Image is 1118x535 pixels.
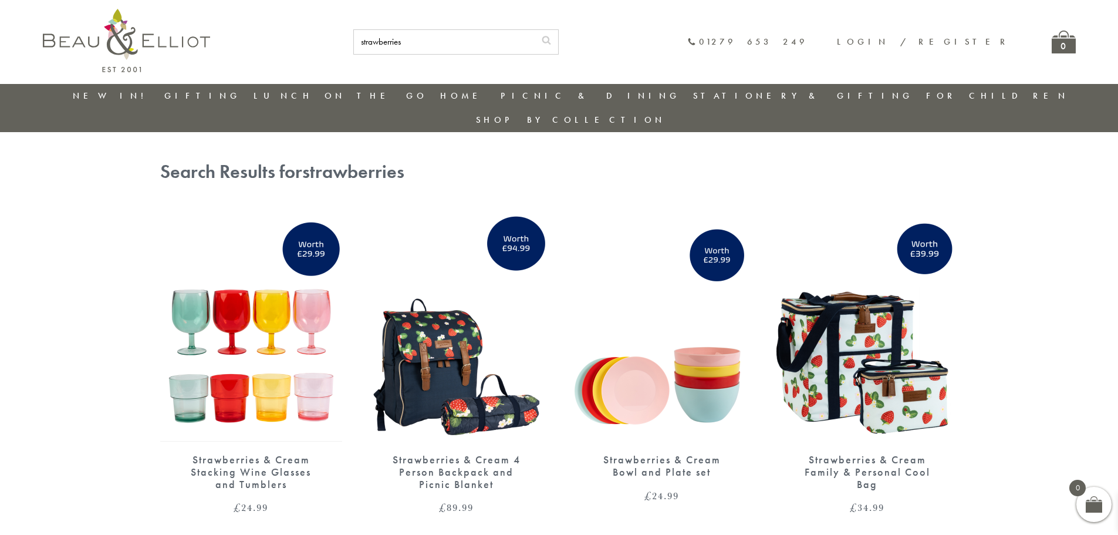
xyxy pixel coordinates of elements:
[164,90,241,102] a: Gifting
[592,454,732,478] div: Strawberries & Cream Bowl and Plate set
[254,90,427,102] a: Lunch On The Go
[850,500,884,514] bdi: 34.99
[644,489,679,503] bdi: 24.99
[386,454,527,490] div: Strawberries & Cream 4 Person Backpack and Picnic Blanket
[693,90,913,102] a: Stationery & Gifting
[1052,31,1076,53] a: 0
[687,37,808,47] a: 01279 653 249
[571,207,753,442] img: Strawberries & Cream Bowl and Plate set
[43,9,210,72] img: logo
[160,207,342,442] img: Strawberries & Cream Stacking Wine Glasses and Tumblers
[439,500,474,514] bdi: 89.99
[302,160,404,184] span: strawberries
[644,489,652,503] span: £
[850,500,857,514] span: £
[440,90,487,102] a: Home
[160,161,958,183] h1: Search Results for
[366,207,548,442] img: Strawberries & Cream 4 Person Backpack and Picnic Blanket
[160,207,342,513] a: Strawberries & Cream Stacking Wine Glasses and Tumblers Strawberries & Cream Stacking Wine Glasse...
[926,90,1069,102] a: For Children
[354,30,535,54] input: SEARCH
[234,500,241,514] span: £
[837,36,1011,48] a: Login / Register
[234,500,268,514] bdi: 24.99
[776,207,958,442] img: Strawberries & Cream Family Cool Bag & Personal Cool Bag
[439,500,447,514] span: £
[776,207,958,513] a: Strawberries & Cream Family Cool Bag & Personal Cool Bag Strawberries & Cream Family & Personal C...
[181,454,322,490] div: Strawberries & Cream Stacking Wine Glasses and Tumblers
[797,454,938,490] div: Strawberries & Cream Family & Personal Cool Bag
[366,207,548,513] a: Strawberries & Cream 4 Person Backpack and Picnic Blanket Strawberries & Cream 4 Person Backpack ...
[73,90,151,102] a: New in!
[571,207,753,501] a: Strawberries & Cream Bowl and Plate set Strawberries & Cream Bowl and Plate set £24.99
[1069,480,1086,496] span: 0
[476,114,666,126] a: Shop by collection
[501,90,680,102] a: Picnic & Dining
